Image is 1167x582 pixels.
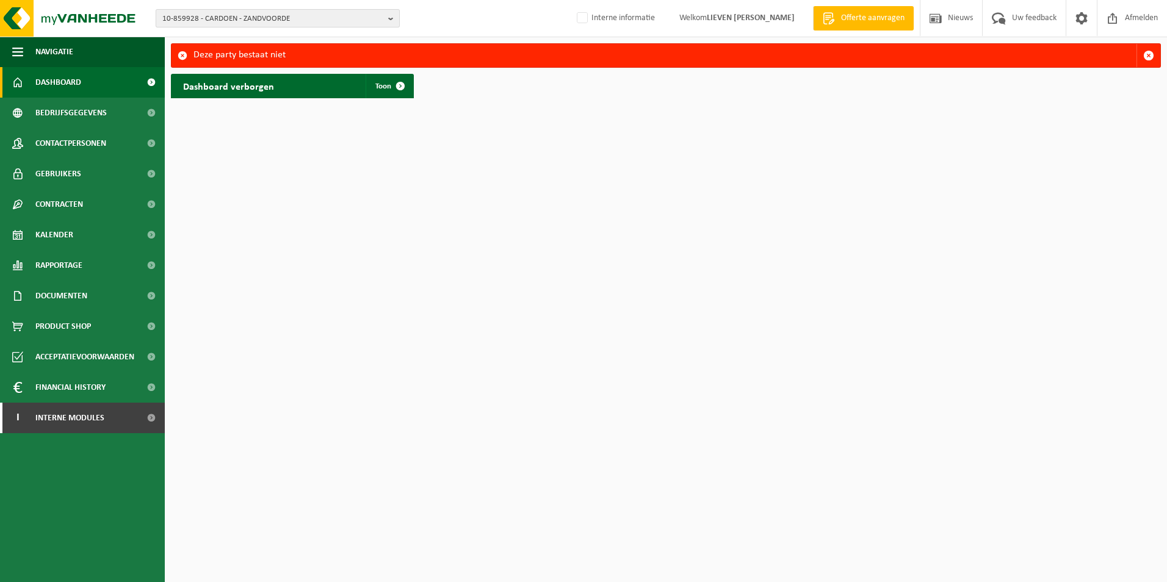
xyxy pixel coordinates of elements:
span: Rapportage [35,250,82,281]
span: 10-859928 - CARDOEN - ZANDVOORDE [162,10,383,28]
span: Financial History [35,372,106,403]
span: I [12,403,23,433]
span: Contactpersonen [35,128,106,159]
div: Deze party bestaat niet [193,44,1136,67]
span: Kalender [35,220,73,250]
span: Offerte aanvragen [838,12,908,24]
span: Bedrijfsgegevens [35,98,107,128]
span: Navigatie [35,37,73,67]
span: Toon [375,82,391,90]
span: Acceptatievoorwaarden [35,342,134,372]
h2: Dashboard verborgen [171,74,286,98]
span: Contracten [35,189,83,220]
span: Interne modules [35,403,104,433]
a: Toon [366,74,413,98]
a: Offerte aanvragen [813,6,914,31]
span: Dashboard [35,67,81,98]
button: 10-859928 - CARDOEN - ZANDVOORDE [156,9,400,27]
span: Documenten [35,281,87,311]
strong: LIEVEN [PERSON_NAME] [707,13,795,23]
span: Product Shop [35,311,91,342]
label: Interne informatie [574,9,655,27]
span: Gebruikers [35,159,81,189]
